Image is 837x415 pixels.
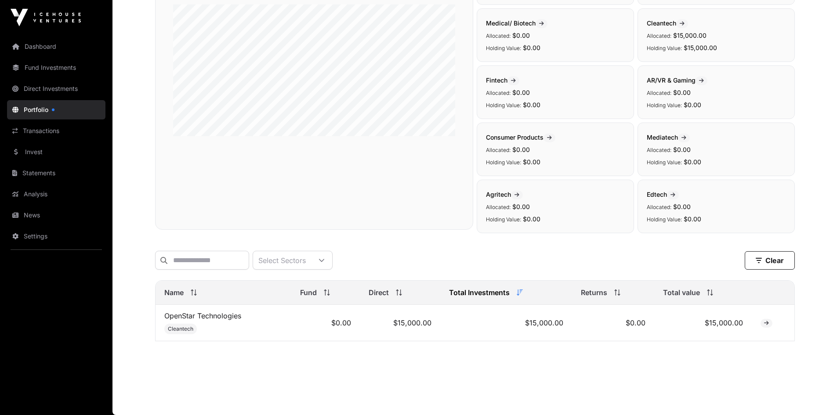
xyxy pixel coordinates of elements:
span: $0.00 [523,215,540,223]
td: $0.00 [291,305,360,341]
span: Medical/ Biotech [486,19,547,27]
span: $0.00 [684,158,701,166]
a: Fund Investments [7,58,105,77]
span: $0.00 [673,89,691,96]
span: Holding Value: [647,159,682,166]
span: Allocated: [647,32,671,39]
span: Allocated: [647,204,671,210]
span: Cleantech [168,325,193,332]
span: $0.00 [673,203,691,210]
a: News [7,206,105,225]
a: OpenStar Technologies [164,311,241,320]
span: $0.00 [512,203,530,210]
span: Holding Value: [647,102,682,108]
span: Holding Value: [486,45,521,51]
span: Direct [369,287,389,298]
img: Icehouse Ventures Logo [11,9,81,26]
span: $0.00 [512,89,530,96]
span: Returns [581,287,607,298]
a: Transactions [7,121,105,141]
span: Allocated: [486,147,511,153]
div: Select Sectors [253,251,311,269]
span: Edtech [647,191,679,198]
span: Total value [663,287,700,298]
span: $0.00 [512,32,530,39]
span: Allocated: [486,32,511,39]
td: $15,000.00 [360,305,440,341]
span: $0.00 [684,215,701,223]
span: Allocated: [647,147,671,153]
span: $0.00 [523,44,540,51]
button: Clear [745,251,795,270]
a: Dashboard [7,37,105,56]
span: Holding Value: [486,159,521,166]
span: Agritech [486,191,523,198]
span: $0.00 [523,101,540,108]
span: $15,000.00 [684,44,717,51]
span: Name [164,287,184,298]
span: AR/VR & Gaming [647,76,707,84]
span: Holding Value: [486,216,521,223]
span: Allocated: [486,90,511,96]
a: Invest [7,142,105,162]
span: Holding Value: [647,45,682,51]
span: $15,000.00 [673,32,707,39]
span: Total Investments [449,287,510,298]
span: Allocated: [486,204,511,210]
span: $0.00 [673,146,691,153]
a: Analysis [7,184,105,204]
span: Consumer Products [486,134,555,141]
span: Allocated: [647,90,671,96]
span: Cleantech [647,19,688,27]
td: $0.00 [572,305,654,341]
span: $0.00 [523,158,540,166]
span: $0.00 [684,101,701,108]
a: Direct Investments [7,79,105,98]
span: $0.00 [512,146,530,153]
span: Holding Value: [647,216,682,223]
td: $15,000.00 [654,305,752,341]
a: Statements [7,163,105,183]
td: $15,000.00 [440,305,572,341]
span: Mediatech [647,134,690,141]
a: Settings [7,227,105,246]
span: Fund [300,287,317,298]
span: Holding Value: [486,102,521,108]
a: Portfolio [7,100,105,119]
span: Fintech [486,76,519,84]
iframe: Chat Widget [793,373,837,415]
